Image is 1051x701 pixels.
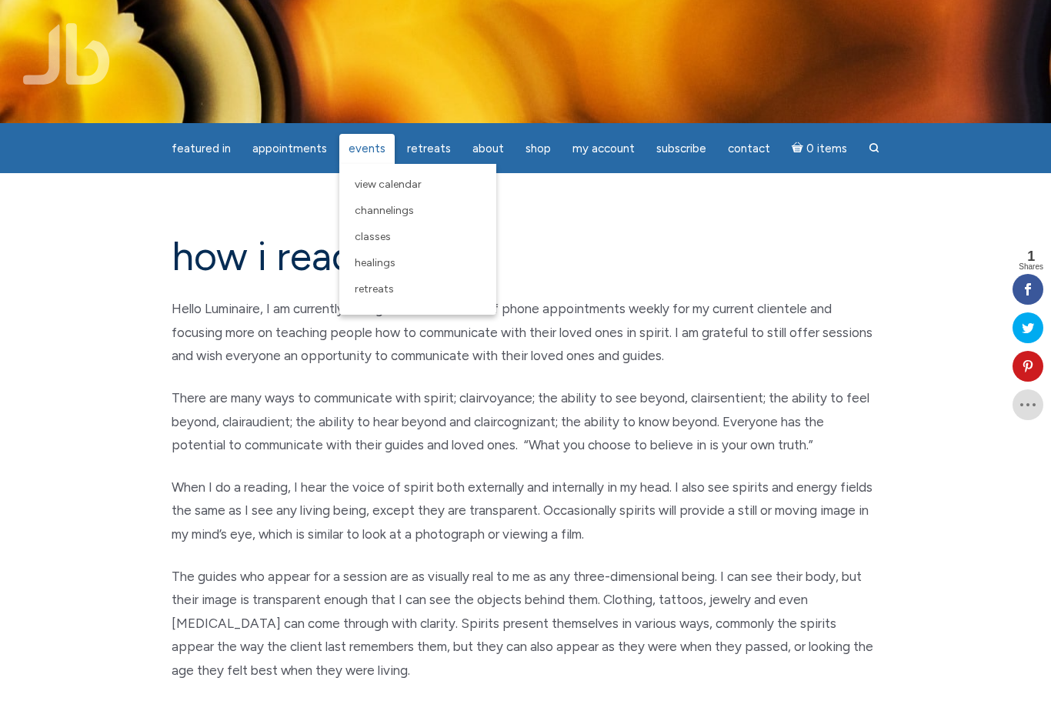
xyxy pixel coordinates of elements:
[172,476,879,546] p: When I do a reading, I hear the voice of spirit both externally and internally in my head. I also...
[463,134,513,164] a: About
[355,204,414,217] span: Channelings
[23,23,110,85] img: Jamie Butler. The Everyday Medium
[525,142,551,155] span: Shop
[355,282,394,295] span: Retreats
[355,178,422,191] span: View Calendar
[347,198,489,224] a: Channelings
[647,134,716,164] a: Subscribe
[347,172,489,198] a: View Calendar
[347,276,489,302] a: Retreats
[355,256,395,269] span: Healings
[243,134,336,164] a: Appointments
[347,250,489,276] a: Healings
[339,134,395,164] a: Events
[782,132,856,164] a: Cart0 items
[1019,263,1043,271] span: Shares
[172,142,231,155] span: featured in
[172,297,879,368] p: Hello Luminaire, I am currently taking a limited amount of phone appointments weekly for my curre...
[349,142,385,155] span: Events
[656,142,706,155] span: Subscribe
[172,235,879,279] h1: how i read
[407,142,451,155] span: Retreats
[472,142,504,155] span: About
[728,142,770,155] span: Contact
[252,142,327,155] span: Appointments
[516,134,560,164] a: Shop
[806,143,847,155] span: 0 items
[355,230,391,243] span: Classes
[172,565,879,683] p: The guides who appear for a session are as visually real to me as any three-dimensional being. I ...
[347,224,489,250] a: Classes
[572,142,635,155] span: My Account
[792,142,806,155] i: Cart
[162,134,240,164] a: featured in
[1019,249,1043,263] span: 1
[719,134,779,164] a: Contact
[172,386,879,457] p: There are many ways to communicate with spirit; clairvoyance; the ability to see beyond, clairsen...
[398,134,460,164] a: Retreats
[563,134,644,164] a: My Account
